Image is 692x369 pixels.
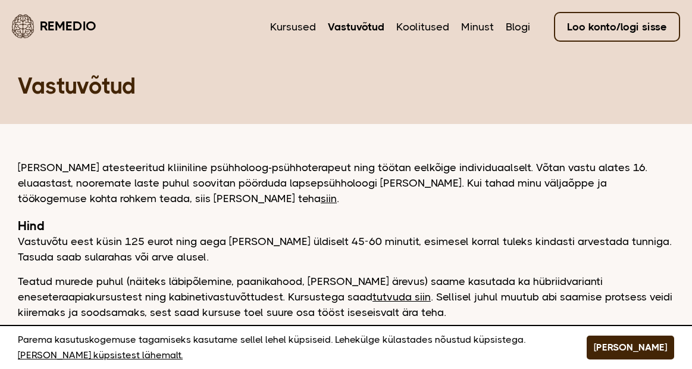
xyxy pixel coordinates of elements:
[18,234,674,265] p: Vastuvõtu eest küsin 125 eurot ning aega [PERSON_NAME] üldiselt 45-60 minutit, esimesel korral tu...
[396,19,449,35] a: Koolitused
[506,19,530,35] a: Blogi
[18,218,674,234] h2: Hind
[12,14,34,38] img: Remedio logo
[18,160,674,206] p: [PERSON_NAME] atesteeritud kliiniline psühholoog-psühhoterapeut ning töötan eelkõige individuaals...
[328,19,384,35] a: Vastuvõtud
[270,19,316,35] a: Kursused
[321,193,337,204] a: siin
[12,12,96,40] a: Remedio
[461,19,494,35] a: Minust
[18,72,692,100] h1: Vastuvõtud
[18,332,557,363] p: Parema kasutuskogemuse tagamiseks kasutame sellel lehel küpsiseid. Lehekülge külastades nõustud k...
[587,336,674,359] button: [PERSON_NAME]
[18,348,183,363] a: [PERSON_NAME] küpsistest lähemalt.
[372,291,431,303] a: tutvuda siin
[554,12,680,42] a: Loo konto/logi sisse
[18,274,674,320] p: Teatud murede puhul (näiteks läbipõlemine, paanikahood, [PERSON_NAME] ärevus) saame kasutada ka h...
